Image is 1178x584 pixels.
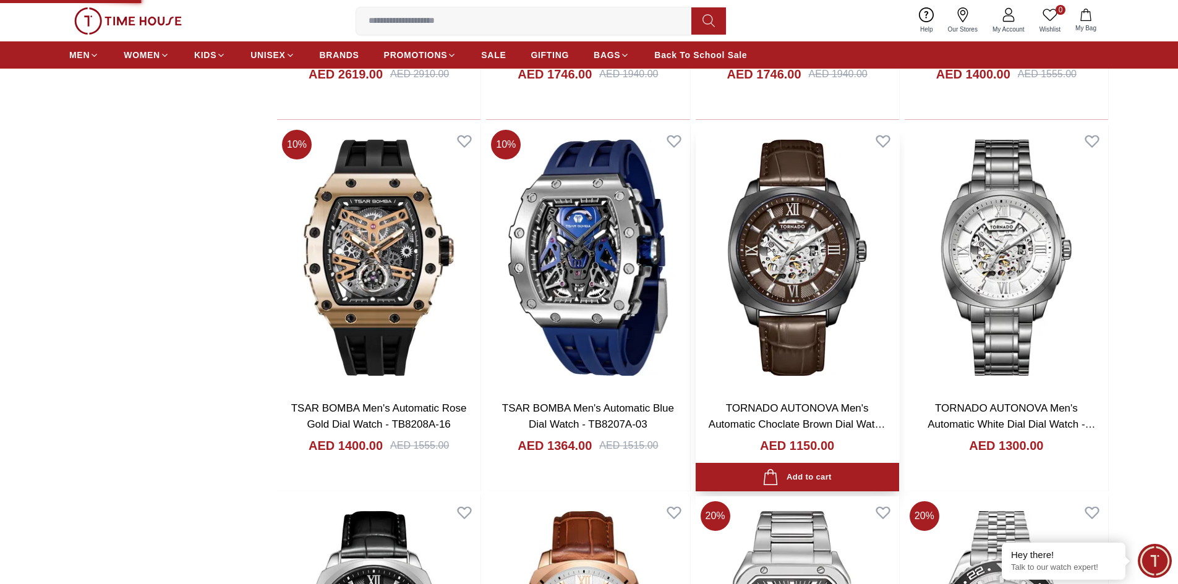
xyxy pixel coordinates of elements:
[727,66,801,83] h4: AED 1746.00
[194,44,226,66] a: KIDS
[74,7,182,35] img: ...
[390,438,449,453] div: AED 1555.00
[599,67,658,82] div: AED 1940.00
[291,402,467,430] a: TSAR BOMBA Men's Automatic Rose Gold Dial Watch - TB8208A-16
[1011,562,1116,573] p: Talk to our watch expert!
[1011,549,1116,561] div: Hey there!
[969,437,1043,454] h4: AED 1300.00
[486,125,689,391] img: TSAR BOMBA Men's Automatic Blue Dial Watch - TB8207A-03
[309,437,383,454] h4: AED 1400.00
[531,49,569,61] span: GIFTING
[518,66,592,83] h4: AED 1746.00
[809,67,868,82] div: AED 1940.00
[762,469,831,486] div: Add to cart
[910,501,939,531] span: 20 %
[309,66,383,83] h4: AED 2619.00
[384,44,457,66] a: PROMOTIONS
[250,44,294,66] a: UNISEX
[941,5,985,36] a: Our Stores
[1056,5,1065,15] span: 0
[277,125,480,391] img: TSAR BOMBA Men's Automatic Rose Gold Dial Watch - TB8208A-16
[1068,6,1104,35] button: My Bag
[654,44,747,66] a: Back To School Sale
[654,49,747,61] span: Back To School Sale
[69,44,99,66] a: MEN
[390,67,449,82] div: AED 2910.00
[1018,67,1077,82] div: AED 1555.00
[1138,544,1172,578] div: Chat Widget
[760,437,834,454] h4: AED 1150.00
[384,49,448,61] span: PROMOTIONS
[282,130,312,159] span: 10 %
[320,44,359,66] a: BRANDS
[502,402,674,430] a: TSAR BOMBA Men's Automatic Blue Dial Watch - TB8207A-03
[481,49,506,61] span: SALE
[320,49,359,61] span: BRANDS
[701,501,730,531] span: 20 %
[936,66,1010,83] h4: AED 1400.00
[915,25,938,34] span: Help
[69,49,90,61] span: MEN
[194,49,216,61] span: KIDS
[928,402,1095,446] a: TORNADO AUTONOVA Men's Automatic White Dial Dial Watch - T7316-XBXW
[518,437,592,454] h4: AED 1364.00
[531,44,569,66] a: GIFTING
[988,25,1030,34] span: My Account
[481,44,506,66] a: SALE
[943,25,983,34] span: Our Stores
[905,125,1108,391] img: TORNADO AUTONOVA Men's Automatic White Dial Dial Watch - T7316-XBXW
[124,49,160,61] span: WOMEN
[696,125,899,391] img: TORNADO AUTONOVA Men's Automatic Choclate Brown Dial Watch - T7316-XLDD
[1070,23,1101,33] span: My Bag
[1032,5,1068,36] a: 0Wishlist
[594,49,620,61] span: BAGS
[913,5,941,36] a: Help
[599,438,658,453] div: AED 1515.00
[594,44,630,66] a: BAGS
[250,49,285,61] span: UNISEX
[1035,25,1065,34] span: Wishlist
[709,402,886,446] a: TORNADO AUTONOVA Men's Automatic Choclate Brown Dial Watch - T7316-XLDD
[124,44,169,66] a: WOMEN
[696,463,899,492] button: Add to cart
[491,130,521,159] span: 10 %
